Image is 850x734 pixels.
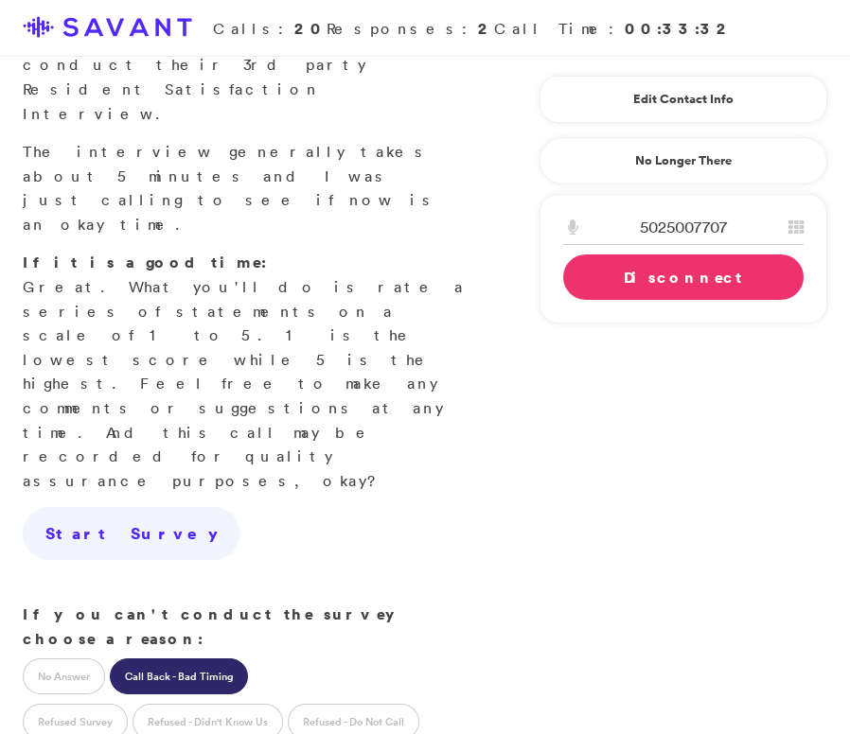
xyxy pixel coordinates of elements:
strong: 20 [294,18,327,39]
label: No Answer [23,658,105,694]
p: The interview generally takes about 5 minutes and I was just calling to see if now is an okay time. [23,140,468,236]
strong: 2 [478,18,494,39]
a: Start Survey [23,507,240,560]
strong: 00:33:32 [625,18,733,39]
a: No Longer There [540,137,827,184]
p: Great. What you'll do is rate a series of statements on a scale of 1 to 5. 1 is the lowest score ... [23,251,468,493]
strong: If it is a good time: [23,252,267,272]
strong: If you can't conduct the survey choose a reason: [23,603,407,649]
a: Edit Contact Info [563,84,804,114]
label: Call Back - Bad Timing [110,658,248,694]
a: Disconnect [563,254,804,300]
